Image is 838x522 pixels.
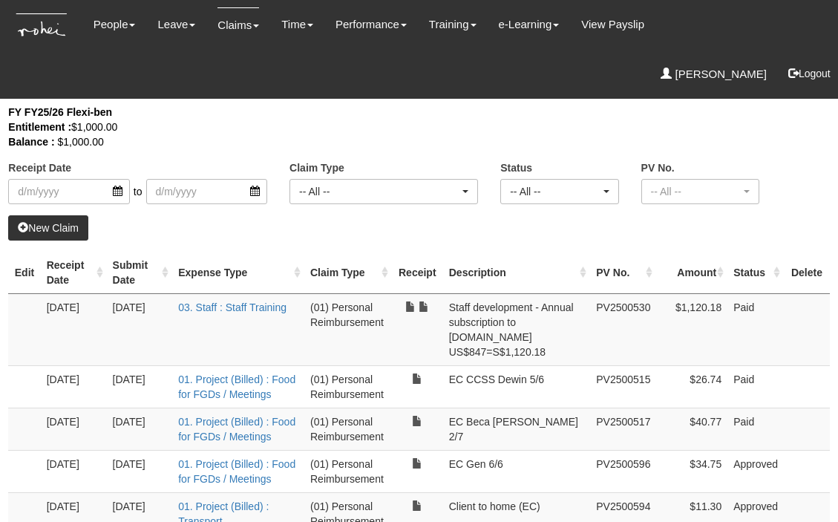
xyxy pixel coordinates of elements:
td: $34.75 [656,450,727,492]
div: -- All -- [299,184,459,199]
th: PV No. : activate to sort column ascending [590,252,656,294]
td: PV2500530 [590,293,656,365]
td: (01) Personal Reimbursement [304,365,392,408]
th: Receipt Date : activate to sort column ascending [41,252,107,294]
iframe: chat widget [776,463,823,507]
b: FY FY25/26 Flexi-ben [8,106,112,118]
td: Approved [727,450,784,492]
th: Submit Date : activate to sort column ascending [107,252,173,294]
label: Receipt Date [8,160,71,175]
td: EC CCSS Dewin 5/6 [443,365,591,408]
td: [DATE] [107,450,173,492]
a: 01. Project (Billed) : Food for FGDs / Meetings [178,373,295,400]
a: 01. Project (Billed) : Food for FGDs / Meetings [178,416,295,443]
b: Entitlement : [8,121,71,133]
th: Claim Type : activate to sort column ascending [304,252,392,294]
th: Amount : activate to sort column ascending [656,252,727,294]
label: Status [500,160,532,175]
a: Claims [217,7,259,42]
input: d/m/yyyy [146,179,268,204]
span: to [130,179,146,204]
th: Receipt [392,252,443,294]
div: $1,000.00 [8,120,807,134]
td: Paid [727,408,784,450]
td: [DATE] [107,365,173,408]
a: e-Learning [499,7,560,42]
button: -- All -- [500,179,618,204]
td: [DATE] [41,450,107,492]
a: New Claim [8,215,88,241]
td: PV2500515 [590,365,656,408]
td: Staff development - Annual subscription to [DOMAIN_NAME] US$847=S$1,120.18 [443,293,591,365]
a: Time [281,7,313,42]
td: [DATE] [107,408,173,450]
td: [DATE] [107,293,173,365]
th: Description : activate to sort column ascending [443,252,591,294]
td: PV2500517 [590,408,656,450]
td: EC Beca [PERSON_NAME] 2/7 [443,408,591,450]
label: Claim Type [289,160,344,175]
td: (01) Personal Reimbursement [304,408,392,450]
input: d/m/yyyy [8,179,130,204]
td: [DATE] [41,408,107,450]
td: [DATE] [41,293,107,365]
td: PV2500596 [590,450,656,492]
th: Delete [784,252,830,294]
td: $1,120.18 [656,293,727,365]
a: Performance [335,7,407,42]
a: 01. Project (Billed) : Food for FGDs / Meetings [178,458,295,485]
button: -- All -- [641,179,759,204]
th: Expense Type : activate to sort column ascending [172,252,304,294]
th: Status : activate to sort column ascending [727,252,784,294]
td: (01) Personal Reimbursement [304,293,392,365]
div: -- All -- [510,184,600,199]
th: Edit [8,252,40,294]
a: Training [429,7,477,42]
td: Paid [727,365,784,408]
b: Balance : [8,136,54,148]
td: (01) Personal Reimbursement [304,450,392,492]
td: Paid [727,293,784,365]
a: People [94,7,136,42]
button: -- All -- [289,179,478,204]
div: -- All -- [651,184,741,199]
a: [PERSON_NAME] [661,57,767,91]
a: Leave [157,7,195,42]
td: $26.74 [656,365,727,408]
a: View Payslip [581,7,644,42]
span: $1,000.00 [57,136,103,148]
td: [DATE] [41,365,107,408]
a: 03. Staff : Staff Training [178,301,287,313]
label: PV No. [641,160,675,175]
td: $40.77 [656,408,727,450]
td: EC Gen 6/6 [443,450,591,492]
